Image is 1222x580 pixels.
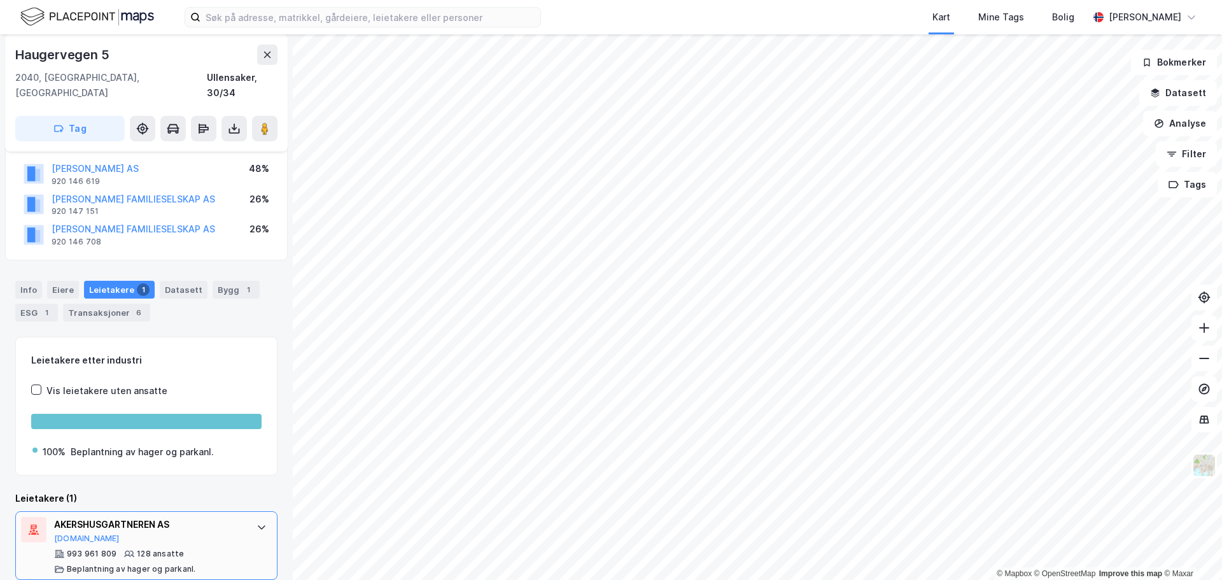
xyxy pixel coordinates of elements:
[932,10,950,25] div: Kart
[1131,50,1217,75] button: Bokmerker
[52,176,100,187] div: 920 146 619
[1192,453,1216,477] img: Z
[1156,141,1217,167] button: Filter
[67,564,195,574] div: Beplantning av hager og parkanl.
[1158,172,1217,197] button: Tags
[1139,80,1217,106] button: Datasett
[242,283,255,296] div: 1
[84,281,155,299] div: Leietakere
[15,116,125,141] button: Tag
[997,569,1032,578] a: Mapbox
[15,70,207,101] div: 2040, [GEOGRAPHIC_DATA], [GEOGRAPHIC_DATA]
[1099,569,1162,578] a: Improve this map
[137,549,184,559] div: 128 ansatte
[31,353,262,368] div: Leietakere etter industri
[15,304,58,322] div: ESG
[137,283,150,296] div: 1
[67,549,116,559] div: 993 961 809
[249,161,269,176] div: 48%
[63,304,150,322] div: Transaksjoner
[1143,111,1217,136] button: Analyse
[15,491,277,506] div: Leietakere (1)
[132,306,145,319] div: 6
[20,6,154,28] img: logo.f888ab2527a4732fd821a326f86c7f29.svg
[15,281,42,299] div: Info
[40,306,53,319] div: 1
[1158,519,1222,580] iframe: Chat Widget
[1052,10,1074,25] div: Bolig
[1158,519,1222,580] div: Kontrollprogram for chat
[249,222,269,237] div: 26%
[54,517,244,532] div: AKERSHUSGARTNEREN AS
[54,534,120,544] button: [DOMAIN_NAME]
[47,281,79,299] div: Eiere
[46,383,167,399] div: Vis leietakere uten ansatte
[43,444,66,460] div: 100%
[249,192,269,207] div: 26%
[15,45,111,65] div: Haugervegen 5
[1109,10,1181,25] div: [PERSON_NAME]
[71,444,214,460] div: Beplantning av hager og parkanl.
[1034,569,1096,578] a: OpenStreetMap
[52,237,101,247] div: 920 146 708
[213,281,260,299] div: Bygg
[978,10,1024,25] div: Mine Tags
[207,70,277,101] div: Ullensaker, 30/34
[160,281,207,299] div: Datasett
[52,206,99,216] div: 920 147 151
[200,8,540,27] input: Søk på adresse, matrikkel, gårdeiere, leietakere eller personer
